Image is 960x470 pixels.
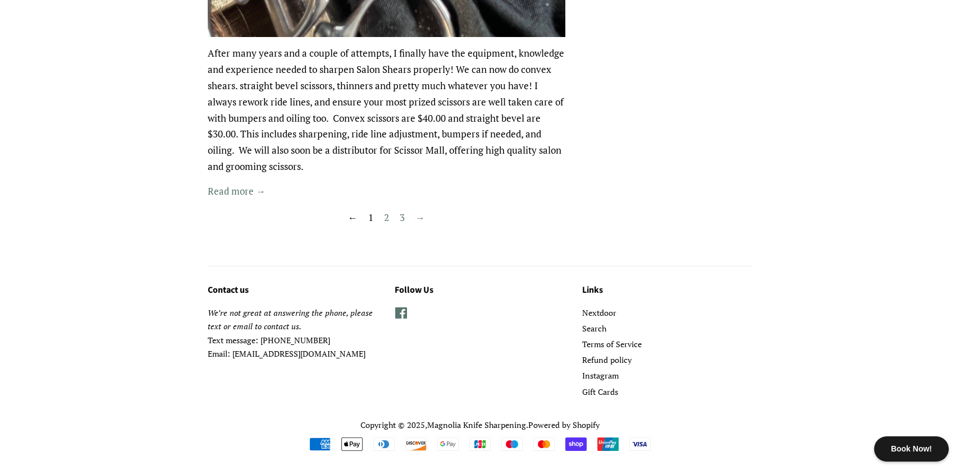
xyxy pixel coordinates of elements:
[874,436,949,462] div: Book Now!
[582,307,616,318] a: Nextdoor
[410,208,431,227] a: →
[582,323,606,334] a: Search
[395,283,565,298] h3: Follow Us
[582,386,618,397] a: Gift Cards
[208,418,752,432] p: Copyright © 2025, .
[208,307,373,332] em: We’re not great at answering the phone, please text or email to contact us.
[582,339,642,349] a: Terms of Service
[378,208,395,227] a: 2
[582,354,632,365] a: Refund policy
[342,208,363,227] span: ←
[582,370,619,381] a: Instagram
[208,185,266,197] a: Read more →
[363,208,379,227] span: 1
[528,420,600,430] a: Powered by Shopify
[394,208,410,227] a: 3
[208,306,378,361] p: Text message: [PHONE_NUMBER] Email: [EMAIL_ADDRESS][DOMAIN_NAME]
[208,45,565,175] p: After many years and a couple of attempts, I finally have the equipment, knowledge and experience...
[208,283,378,298] h3: Contact us
[582,283,752,298] h3: Links
[427,420,526,430] a: Magnolia Knife Sharpening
